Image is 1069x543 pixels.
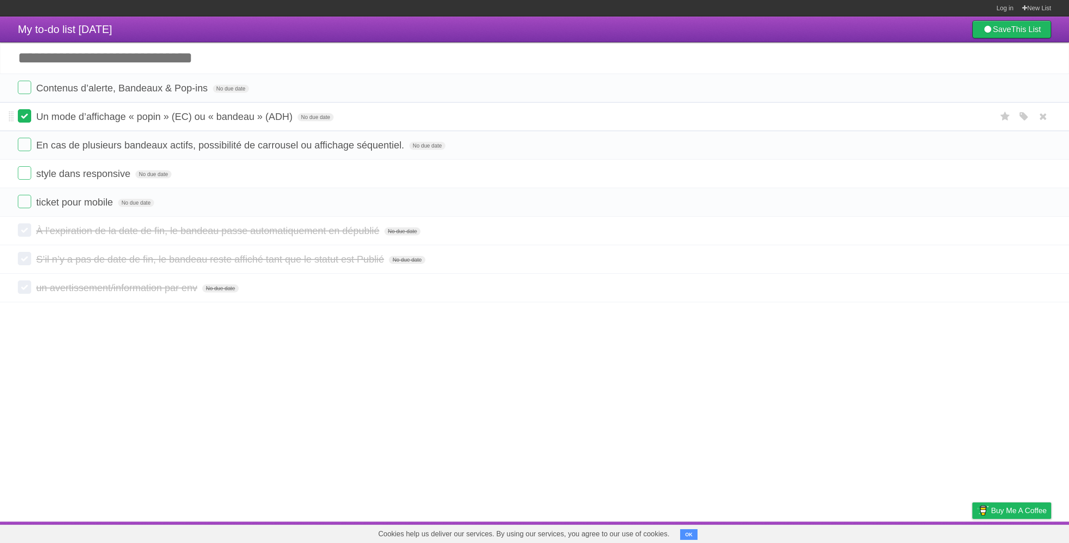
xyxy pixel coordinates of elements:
[972,502,1051,519] a: Buy me a coffee
[36,254,386,265] span: S’il n’y a pas de date de fin, le bandeau reste affiché tant que le statut est Publié
[298,113,334,121] span: No due date
[36,168,133,179] span: style dans responsive
[18,23,112,35] span: My to-do list [DATE]
[991,503,1047,518] span: Buy me a coffee
[1011,25,1041,34] b: This List
[18,109,31,123] label: Done
[995,524,1051,541] a: Suggest a feature
[997,109,1014,124] label: Star task
[883,524,919,541] a: Developers
[202,284,238,292] span: No due date
[135,170,171,178] span: No due date
[18,280,31,294] label: Done
[36,111,295,122] span: Un mode d’affichage « popin » (EC) ou « bandeau » (ADH)
[18,166,31,180] label: Done
[961,524,984,541] a: Privacy
[18,138,31,151] label: Done
[930,524,950,541] a: Terms
[680,529,698,540] button: OK
[854,524,873,541] a: About
[972,21,1051,38] a: SaveThis List
[18,252,31,265] label: Done
[389,256,425,264] span: No due date
[36,140,406,151] span: En cas de plusieurs bandeaux actifs, possibilité de carrousel ou affichage séquentiel.
[977,503,989,518] img: Buy me a coffee
[18,223,31,237] label: Done
[118,199,154,207] span: No due date
[213,85,249,93] span: No due date
[36,225,382,236] span: À l’expiration de la date de fin, le bandeau passe automatiquement en dépublié
[36,197,115,208] span: ticket pour mobile
[36,82,210,94] span: Contenus d’alerte, Bandeaux & Pop-ins
[369,525,678,543] span: Cookies help us deliver our services. By using our services, you agree to our use of cookies.
[36,282,200,293] span: un avertissement/information par env
[409,142,445,150] span: No due date
[384,227,420,235] span: No due date
[18,81,31,94] label: Done
[18,195,31,208] label: Done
